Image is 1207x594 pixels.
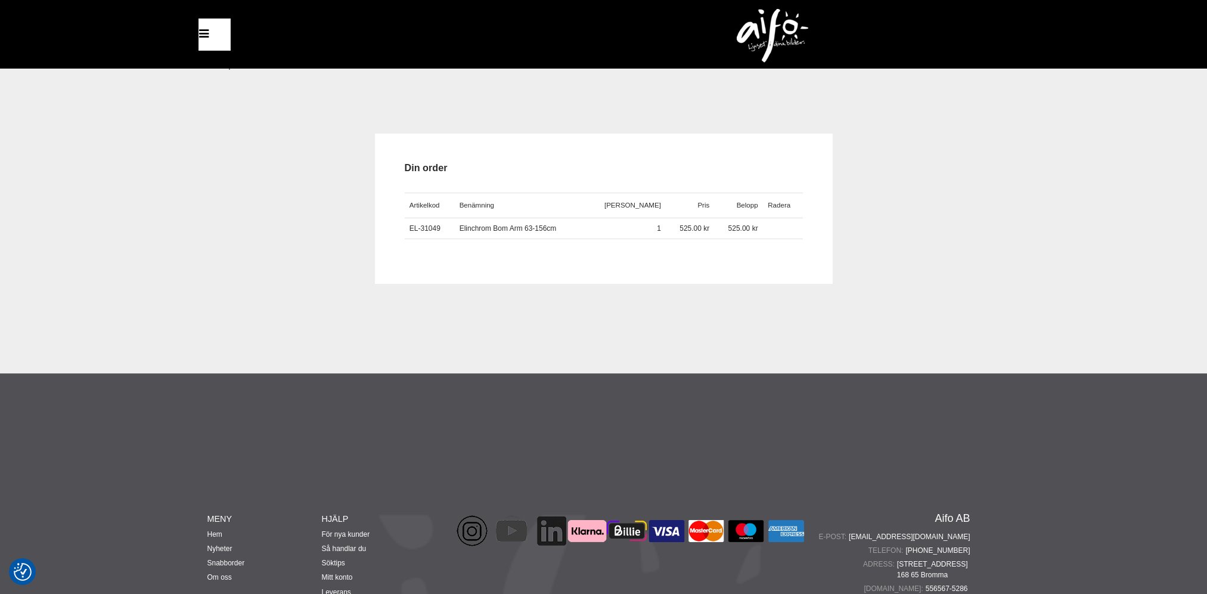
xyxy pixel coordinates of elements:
[322,573,353,581] a: Mitt konto
[14,561,32,583] button: Samtyckesinställningar
[697,202,709,209] span: Pris
[476,542,547,550] a: Aifo - YouTube
[728,224,750,233] span: 525.00
[726,520,766,542] img: Maestro
[14,563,32,581] img: Revisit consent button
[460,202,494,209] span: Benämning
[935,513,970,524] a: Aifo AB
[818,531,849,542] span: E-post:
[926,583,970,594] span: 556567-5286
[863,559,897,570] span: Adress:
[207,544,232,553] a: Nyheter
[322,544,367,553] a: Så handlar du
[207,513,322,525] h4: Meny
[207,530,222,539] a: Hem
[409,202,440,209] span: Artikelkod
[868,545,906,556] span: Telefon:
[897,559,970,580] span: [STREET_ADDRESS] 168 65 Bromma
[679,224,702,233] span: 525.00
[849,531,970,542] a: [EMAIL_ADDRESS][DOMAIN_NAME]
[207,573,232,581] a: Om oss
[494,513,529,549] img: Aifo - YouTube
[604,202,661,209] span: [PERSON_NAME]
[322,559,345,567] a: Söktips
[647,520,687,542] img: Visa
[409,224,440,233] a: EL-31049
[657,224,661,233] span: 1
[768,202,790,209] span: Radera
[322,513,436,525] h4: Hjälp
[436,542,508,550] a: Aifo - Instagram
[687,520,727,542] img: MasterCard
[207,559,245,567] a: Snabborder
[607,520,647,542] img: Billie
[405,161,803,175] h3: Din order
[533,513,569,549] img: Aifo - Linkedin
[905,545,970,556] a: [PHONE_NUMBER]
[516,542,587,550] a: Aifo - Linkedin
[567,520,607,542] img: Klarna
[454,513,490,549] img: Aifo - Instagram
[766,520,806,542] img: American Express
[460,224,557,233] a: Elinchrom Bom Arm 63-156cm
[322,530,370,539] a: För nya kunder
[864,583,925,594] span: [DOMAIN_NAME]:
[737,202,758,209] span: Belopp
[737,9,808,63] img: logo.png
